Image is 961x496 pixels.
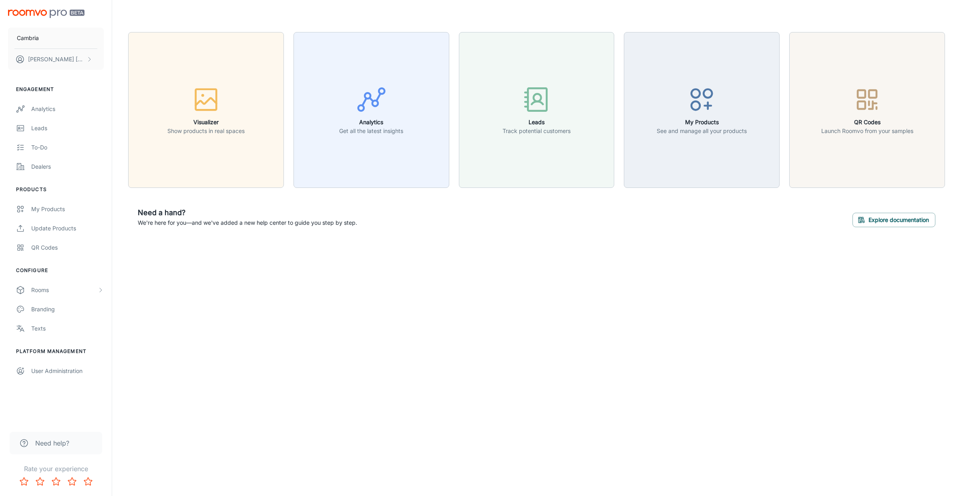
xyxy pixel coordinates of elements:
[459,105,615,113] a: LeadsTrack potential customers
[8,49,104,70] button: [PERSON_NAME] [PERSON_NAME]
[339,118,403,127] h6: Analytics
[8,10,84,18] img: Roomvo PRO Beta
[852,213,935,227] button: Explore documentation
[789,32,945,188] button: QR CodesLaunch Roomvo from your samples
[657,118,747,127] h6: My Products
[31,105,104,113] div: Analytics
[31,205,104,214] div: My Products
[28,55,84,64] p: [PERSON_NAME] [PERSON_NAME]
[657,127,747,135] p: See and manage all your products
[167,127,245,135] p: Show products in real spaces
[339,127,403,135] p: Get all the latest insights
[503,118,571,127] h6: Leads
[624,105,780,113] a: My ProductsSee and manage all your products
[821,127,913,135] p: Launch Roomvo from your samples
[821,118,913,127] h6: QR Codes
[31,124,104,133] div: Leads
[31,224,104,233] div: Update Products
[138,207,357,218] h6: Need a hand?
[128,32,284,188] button: VisualizerShow products in real spaces
[294,105,449,113] a: AnalyticsGet all the latest insights
[624,32,780,188] button: My ProductsSee and manage all your products
[31,243,104,252] div: QR Codes
[503,127,571,135] p: Track potential customers
[31,162,104,171] div: Dealers
[138,218,357,227] p: We're here for you—and we've added a new help center to guide you step by step.
[167,118,245,127] h6: Visualizer
[294,32,449,188] button: AnalyticsGet all the latest insights
[8,28,104,48] button: Cambria
[852,215,935,223] a: Explore documentation
[789,105,945,113] a: QR CodesLaunch Roomvo from your samples
[459,32,615,188] button: LeadsTrack potential customers
[31,143,104,152] div: To-do
[17,34,39,42] p: Cambria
